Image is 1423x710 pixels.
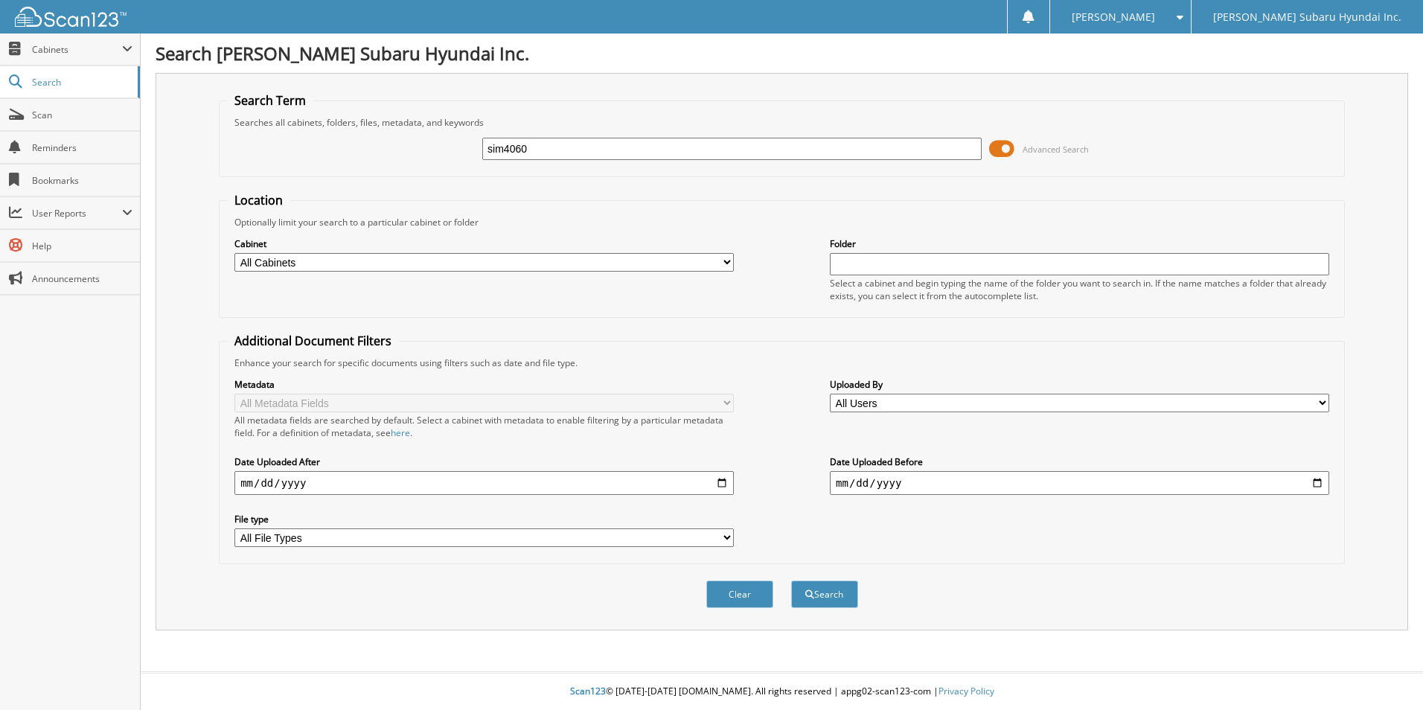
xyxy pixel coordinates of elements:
[156,41,1408,65] h1: Search [PERSON_NAME] Subaru Hyundai Inc.
[830,237,1329,250] label: Folder
[938,685,994,697] a: Privacy Policy
[32,43,122,56] span: Cabinets
[141,674,1423,710] div: © [DATE]-[DATE] [DOMAIN_NAME]. All rights reserved | appg02-scan123-com |
[1072,13,1155,22] span: [PERSON_NAME]
[227,116,1337,129] div: Searches all cabinets, folders, files, metadata, and keywords
[830,378,1329,391] label: Uploaded By
[1349,639,1423,710] iframe: Chat Widget
[227,192,290,208] legend: Location
[32,141,132,154] span: Reminders
[570,685,606,697] span: Scan123
[227,216,1337,228] div: Optionally limit your search to a particular cabinet or folder
[234,414,734,439] div: All metadata fields are searched by default. Select a cabinet with metadata to enable filtering b...
[32,174,132,187] span: Bookmarks
[32,76,130,89] span: Search
[791,581,858,608] button: Search
[227,356,1337,369] div: Enhance your search for specific documents using filters such as date and file type.
[32,272,132,285] span: Announcements
[1023,144,1089,155] span: Advanced Search
[706,581,773,608] button: Clear
[234,237,734,250] label: Cabinet
[830,471,1329,495] input: end
[234,513,734,525] label: File type
[391,426,410,439] a: here
[234,471,734,495] input: start
[32,207,122,220] span: User Reports
[227,333,399,349] legend: Additional Document Filters
[15,7,127,27] img: scan123-logo-white.svg
[32,109,132,121] span: Scan
[32,240,132,252] span: Help
[1213,13,1401,22] span: [PERSON_NAME] Subaru Hyundai Inc.
[234,455,734,468] label: Date Uploaded After
[234,378,734,391] label: Metadata
[830,455,1329,468] label: Date Uploaded Before
[227,92,313,109] legend: Search Term
[830,277,1329,302] div: Select a cabinet and begin typing the name of the folder you want to search in. If the name match...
